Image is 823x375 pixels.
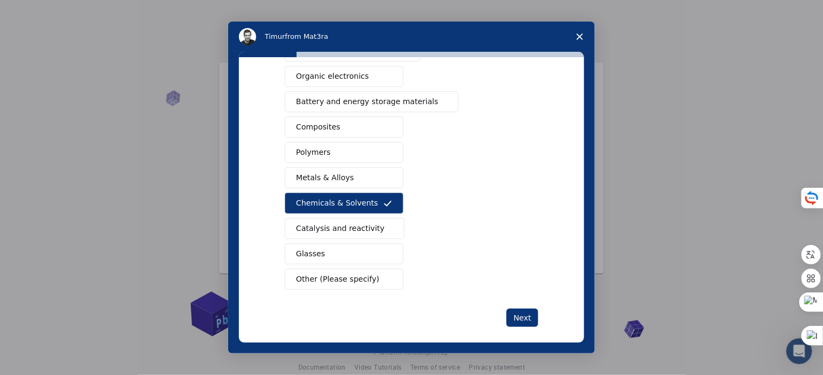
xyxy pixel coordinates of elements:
[22,8,60,17] span: Support
[296,96,438,107] span: Battery and energy storage materials
[296,71,369,82] span: Organic electronics
[285,269,403,290] button: Other (Please specify)
[296,121,340,133] span: Composites
[285,66,403,87] button: Organic electronics
[506,309,538,327] button: Next
[296,197,378,209] span: Chemicals & Solvents
[285,167,403,188] button: Metals & Alloys
[296,248,325,260] span: Glasses
[285,117,403,138] button: Composites
[296,172,354,183] span: Metals & Alloys
[285,193,403,214] button: Chemicals & Solvents
[285,142,403,163] button: Polymers
[285,32,328,40] span: from Mat3ra
[285,91,458,112] button: Battery and energy storage materials
[285,243,403,264] button: Glasses
[285,218,404,239] button: Catalysis and reactivity
[265,32,285,40] span: Timur
[296,274,379,285] span: Other (Please specify)
[565,22,595,52] span: Close survey
[239,28,256,45] img: Profile image for Timur
[296,147,331,158] span: Polymers
[296,223,385,234] span: Catalysis and reactivity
